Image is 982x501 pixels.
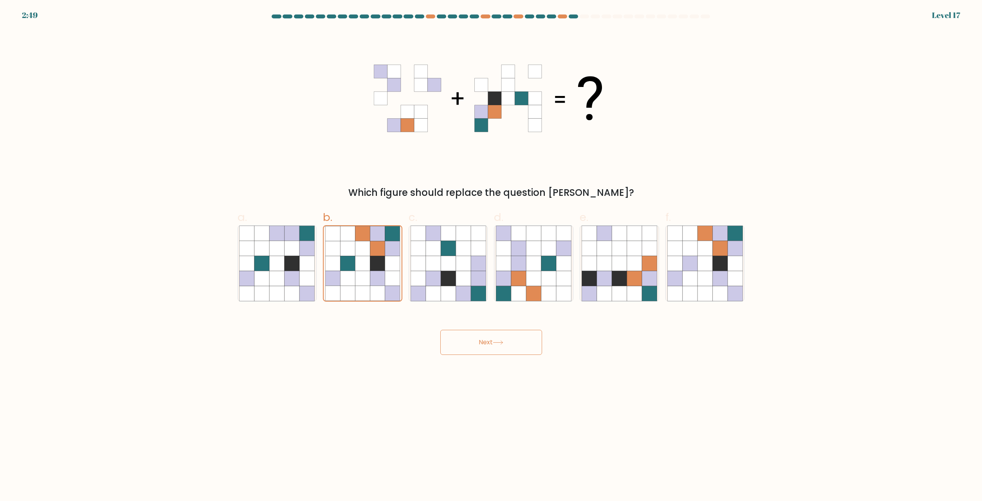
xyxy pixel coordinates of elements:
span: a. [238,210,247,225]
span: d. [494,210,503,225]
div: Level 17 [932,9,960,21]
button: Next [440,330,542,355]
span: e. [580,210,588,225]
div: Which figure should replace the question [PERSON_NAME]? [242,186,740,200]
div: 2:49 [22,9,38,21]
span: b. [323,210,332,225]
span: c. [409,210,417,225]
span: f. [665,210,671,225]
